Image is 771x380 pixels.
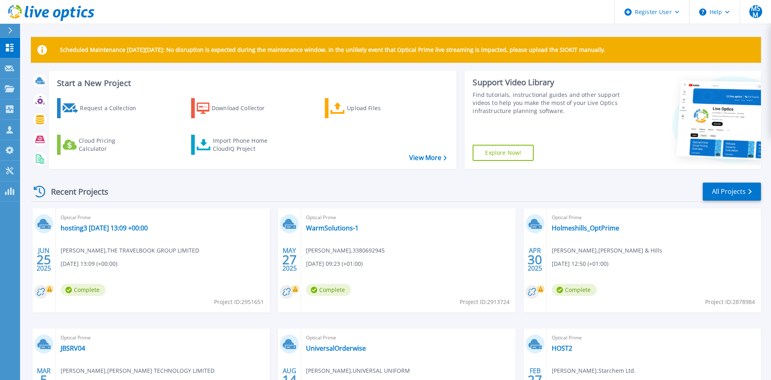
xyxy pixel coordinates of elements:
span: Optical Prime [306,333,510,342]
a: All Projects [703,183,761,201]
span: 25 [37,256,51,263]
span: Optical Prime [552,333,756,342]
div: Find tutorials, instructional guides and other support videos to help you make the most of your L... [473,91,624,115]
div: Request a Collection [80,100,144,116]
a: HOST2 [552,344,572,352]
a: JBSRV04 [61,344,85,352]
span: Project ID: 2913724 [460,298,510,306]
p: Scheduled Maintenance [DATE][DATE]: No disruption is expected during the maintenance window. In t... [60,47,606,53]
span: Project ID: 2951651 [214,298,264,306]
div: Download Collector [212,100,276,116]
span: Optical Prime [552,213,756,222]
div: Support Video Library [473,77,624,88]
a: Request a Collection [57,98,147,118]
div: Upload Files [347,100,411,116]
a: View More [409,154,447,162]
span: [DATE] 13:09 (+00:00) [61,259,117,268]
a: Holmeshills_OptPrime [552,224,619,232]
span: [PERSON_NAME] , 3380692945 [306,246,385,255]
a: Cloud Pricing Calculator [57,135,147,155]
span: Complete [552,284,597,296]
span: [PERSON_NAME] , [PERSON_NAME] & Hills [552,246,662,255]
span: Optical Prime [61,333,265,342]
div: Recent Projects [31,182,119,201]
div: MAY 2025 [282,245,297,274]
a: Upload Files [325,98,414,118]
span: Optical Prime [306,213,510,222]
a: WarmSolutions-1 [306,224,359,232]
span: [PERSON_NAME] , UNIVERSAL UNIFORM [306,366,410,375]
h3: Start a New Project [57,79,447,88]
span: MSM [749,5,762,18]
div: Import Phone Home CloudIQ Project [213,137,275,153]
span: [PERSON_NAME] , THE TRAVELBOOK GROUP LIMITED [61,246,199,255]
a: Download Collector [191,98,281,118]
span: 27 [282,256,297,263]
a: hosting3 [DATE] 13:09 +00:00 [61,224,148,232]
a: UniversalOrderwise [306,344,366,352]
span: [DATE] 12:50 (+01:00) [552,259,608,268]
span: Complete [61,284,106,296]
span: [DATE] 09:23 (+01:00) [306,259,363,268]
span: Optical Prime [61,213,265,222]
span: Complete [306,284,351,296]
span: Project ID: 2878984 [705,298,755,306]
div: Cloud Pricing Calculator [79,137,143,153]
div: JUN 2025 [36,245,51,274]
span: [PERSON_NAME] , [PERSON_NAME] TECHNOLOGY LIMITED [61,366,214,375]
div: APR 2025 [527,245,543,274]
span: [PERSON_NAME] , Starchem Ltd. [552,366,636,375]
span: 30 [528,256,542,263]
a: Explore Now! [473,145,534,161]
